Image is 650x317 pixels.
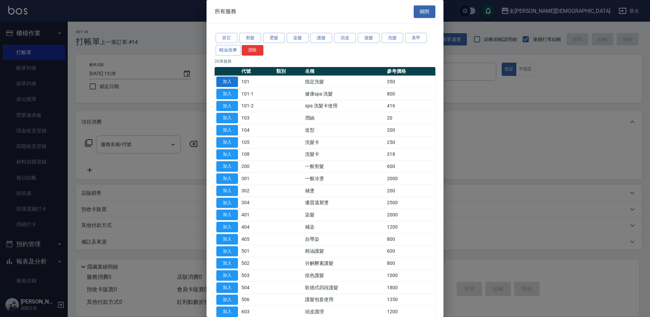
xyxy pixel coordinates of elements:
td: 502 [240,257,275,270]
button: 洗髮 [382,33,403,43]
td: 補染 [303,221,385,233]
td: 炫色護髮 [303,270,385,282]
button: 染髮 [287,33,308,43]
td: 200 [240,161,275,173]
td: 405 [240,233,275,245]
th: 類別 [275,67,303,76]
td: 護髮包套使用 [303,294,385,306]
td: 分解酵素護髮 [303,257,385,270]
td: 指定洗髮 [303,76,385,88]
button: 加入 [216,173,238,184]
button: 加入 [216,282,238,293]
button: 加入 [216,198,238,208]
button: 加入 [216,89,238,99]
td: spa 洗髮卡使用 [303,100,385,112]
td: 染髮 [303,209,385,221]
td: 504 [240,281,275,294]
button: 加入 [216,307,238,317]
td: 200 [385,185,435,197]
td: 101 [240,76,275,88]
button: 加入 [216,246,238,257]
button: 精油按摩 [216,45,241,56]
td: 1350 [385,294,435,306]
button: 美甲 [405,33,427,43]
td: 600 [385,161,435,173]
button: 加入 [216,101,238,111]
td: 800 [385,88,435,100]
td: 503 [240,270,275,282]
td: 優質溫塑燙 [303,197,385,209]
button: 燙髮 [263,33,285,43]
td: 416 [385,100,435,112]
button: 頭皮 [334,33,356,43]
td: 103 [240,112,275,124]
td: 2000 [385,173,435,185]
td: 20 [385,112,435,124]
td: 潤絲 [303,112,385,124]
td: 一般冷燙 [303,173,385,185]
td: 600 [385,245,435,257]
td: 318 [385,148,435,161]
button: 關閉 [414,5,435,18]
td: 304 [240,197,275,209]
td: 歌德式四段護髮 [303,281,385,294]
td: 1200 [385,221,435,233]
td: 101-1 [240,88,275,100]
td: 補燙 [303,185,385,197]
td: 302 [240,185,275,197]
td: 自帶染 [303,233,385,245]
td: 800 [385,257,435,270]
td: 105 [240,136,275,148]
button: 加入 [216,234,238,245]
th: 代號 [240,67,275,76]
td: 精油護髮 [303,245,385,257]
td: 200 [385,124,435,136]
td: 1000 [385,270,435,282]
td: 506 [240,294,275,306]
td: 401 [240,209,275,221]
button: 加入 [216,222,238,232]
td: 洗髮卡 [303,136,385,148]
button: 護髮 [310,33,332,43]
button: 加入 [216,270,238,281]
th: 名稱 [303,67,385,76]
td: 404 [240,221,275,233]
td: 造型 [303,124,385,136]
td: 1800 [385,281,435,294]
td: 104 [240,124,275,136]
button: 加入 [216,137,238,148]
button: 其它 [216,33,237,43]
button: 接髮 [358,33,380,43]
button: 剪髮 [239,33,261,43]
td: 洗髮卡 [303,148,385,161]
span: 所有服務 [215,8,236,15]
td: 108 [240,148,275,161]
td: 2500 [385,197,435,209]
td: 健康spa 洗髮 [303,88,385,100]
button: 加入 [216,258,238,269]
button: 加入 [216,295,238,305]
button: 清除 [242,45,263,56]
button: 加入 [216,113,238,123]
td: 501 [240,245,275,257]
button: 加入 [216,149,238,160]
td: 2000 [385,209,435,221]
th: 參考價格 [385,67,435,76]
td: 350 [385,76,435,88]
button: 加入 [216,210,238,220]
td: 一般剪髮 [303,161,385,173]
td: 250 [385,136,435,148]
td: 101-2 [240,100,275,112]
button: 加入 [216,77,238,87]
p: 26 筆服務 [215,58,435,64]
button: 加入 [216,186,238,196]
td: 800 [385,233,435,245]
button: 加入 [216,161,238,172]
button: 加入 [216,125,238,135]
td: 301 [240,173,275,185]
